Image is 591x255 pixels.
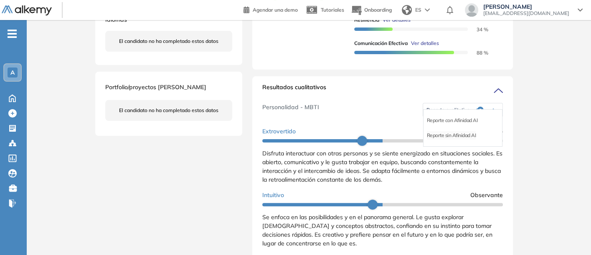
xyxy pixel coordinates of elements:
span: Ver detalles [411,40,439,47]
span: Observante [470,191,503,200]
span: 34 % [467,26,488,32]
button: Onboarding [351,1,392,19]
span: Extrovertido [262,127,296,136]
span: Portfolio/proyectos [PERSON_NAME] [105,83,206,91]
button: Ver detalles [379,16,411,24]
span: Ver detalles [383,16,411,24]
span: Agendar una demo [253,7,298,13]
span: Comunicación Efectiva [354,40,408,47]
span: ES [415,6,421,14]
span: Reporte cualitativo [426,107,470,113]
li: Reporte sin Afinidad AI [427,131,476,140]
span: Intuitivo [262,191,284,200]
span: Onboarding [364,7,392,13]
span: Resiliencia [354,16,379,24]
span: A [10,69,15,76]
img: Logo [2,5,52,16]
button: Ver detalles [408,40,439,47]
img: arrow [425,8,430,12]
a: Agendar una demo [244,4,298,14]
i: - [8,33,17,35]
span: 88 % [467,50,488,56]
span: Resultados cualitativos [262,83,326,96]
img: world [402,5,412,15]
span: Se enfoca en las posibilidades y en el panorama general. Le gusta explorar [DEMOGRAPHIC_DATA] y c... [262,213,492,247]
span: [PERSON_NAME] [483,3,569,10]
span: [EMAIL_ADDRESS][DOMAIN_NAME] [483,10,569,17]
li: Reporte con Afinidad AI [427,116,478,125]
span: Disfruta interactuar con otras personas y se siente energizado en situaciones sociales. Es abiert... [262,150,502,183]
span: El candidato no ha completado estos datos [119,107,218,114]
span: Personalidad - MBTI [262,103,319,117]
span: El candidato no ha completado estos datos [119,37,218,45]
span: Tutoriales [321,7,344,13]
